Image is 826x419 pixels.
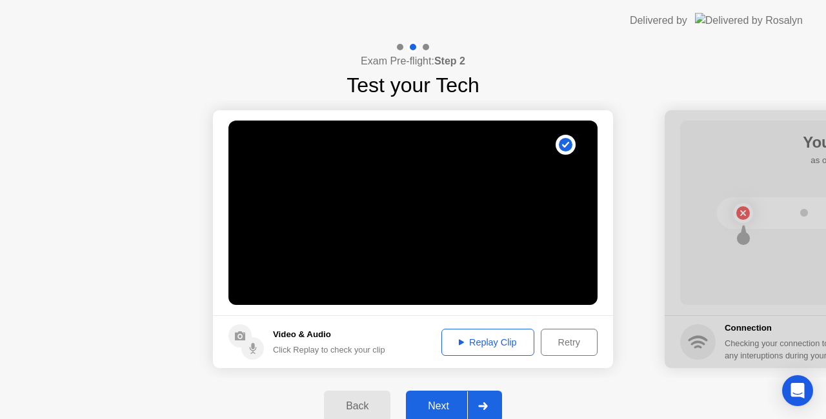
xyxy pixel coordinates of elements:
[541,329,598,356] button: Retry
[695,13,803,28] img: Delivered by Rosalyn
[545,337,593,347] div: Retry
[441,329,534,356] button: Replay Clip
[434,55,465,66] b: Step 2
[446,337,530,347] div: Replay Clip
[273,344,385,356] div: Click Replay to check your clip
[782,375,813,406] div: Open Intercom Messenger
[361,54,465,69] h4: Exam Pre-flight:
[410,400,467,412] div: Next
[328,400,387,412] div: Back
[273,328,385,341] h5: Video & Audio
[630,13,687,28] div: Delivered by
[347,70,479,101] h1: Test your Tech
